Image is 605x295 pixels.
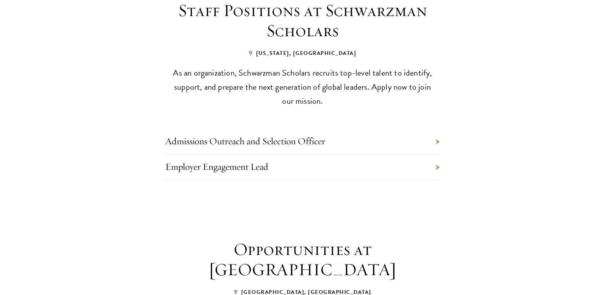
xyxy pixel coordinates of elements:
h3: Staff Positions at Schwarzman Scholars [161,0,444,41]
p: As an organization, Schwarzman Scholars recruits top-level talent to identify, support, and prepa... [171,66,434,108]
h3: Opportunities at [GEOGRAPHIC_DATA] [161,239,444,280]
a: Employer Engagement Lead [165,161,268,172]
span: [US_STATE], [GEOGRAPHIC_DATA] [249,49,357,57]
a: Admissions Outreach and Selection Officer [165,135,325,147]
